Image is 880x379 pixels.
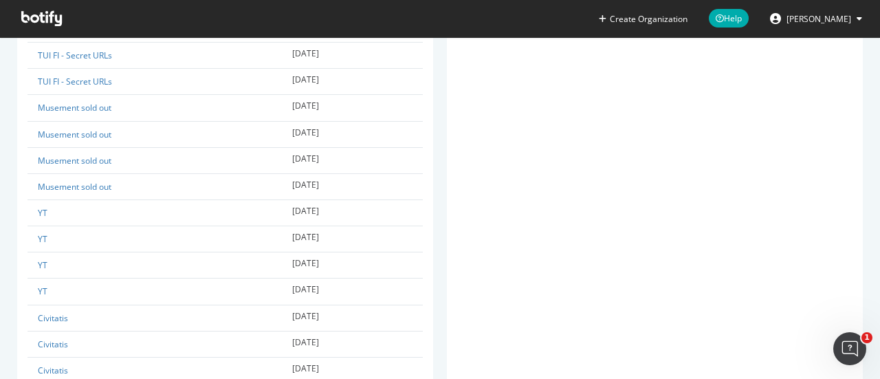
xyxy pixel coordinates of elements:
[38,50,112,61] a: TUI FI - Secret URLs
[786,13,851,25] span: Simone De Palma
[38,285,47,297] a: YT
[38,102,111,113] a: Musement sold out
[282,121,423,147] td: [DATE]
[282,43,423,69] td: [DATE]
[282,279,423,305] td: [DATE]
[833,332,866,365] iframe: Intercom live chat
[38,207,47,219] a: YT
[38,338,68,350] a: Civitatis
[38,312,68,324] a: Civitatis
[282,69,423,95] td: [DATE]
[282,331,423,357] td: [DATE]
[38,365,68,376] a: Civitatis
[759,8,873,30] button: [PERSON_NAME]
[38,233,47,245] a: YT
[282,252,423,279] td: [DATE]
[38,76,112,87] a: TUI FI - Secret URLs
[282,305,423,331] td: [DATE]
[861,332,872,343] span: 1
[38,129,111,140] a: Musement sold out
[282,199,423,226] td: [DATE]
[38,181,111,193] a: Musement sold out
[709,9,749,28] span: Help
[38,155,111,166] a: Musement sold out
[282,95,423,121] td: [DATE]
[282,173,423,199] td: [DATE]
[598,12,688,25] button: Create Organization
[282,226,423,252] td: [DATE]
[38,259,47,271] a: YT
[282,147,423,173] td: [DATE]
